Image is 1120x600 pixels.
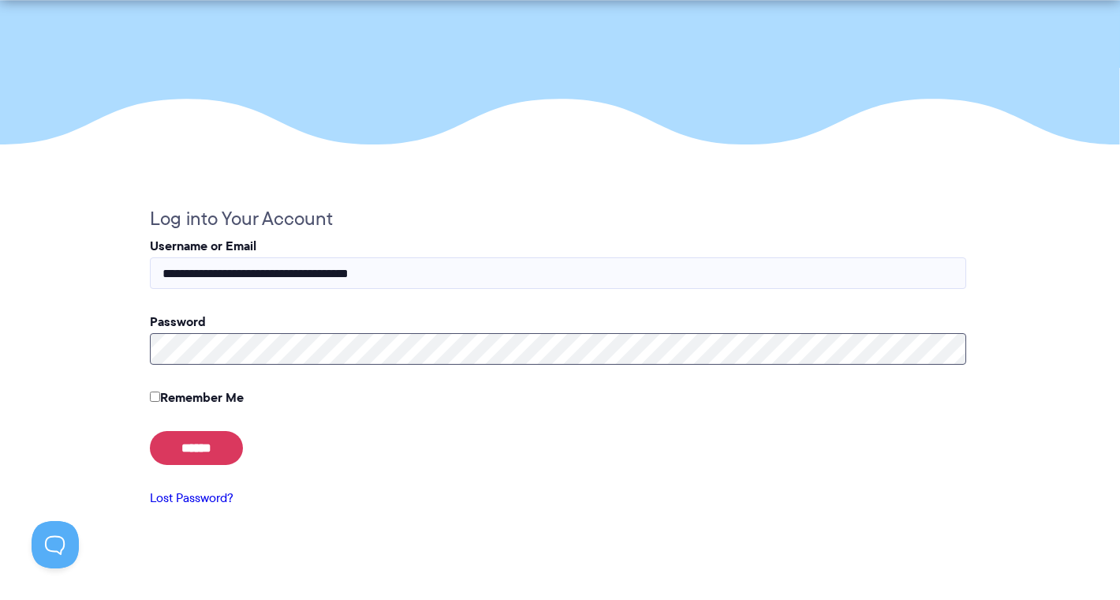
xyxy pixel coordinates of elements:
[150,202,333,235] legend: Log into Your Account
[150,489,233,507] a: Lost Password?
[150,392,160,402] input: Remember Me
[150,312,206,331] label: Password
[150,388,244,407] label: Remember Me
[150,236,256,255] label: Username or Email
[32,521,79,568] iframe: Toggle Customer Support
